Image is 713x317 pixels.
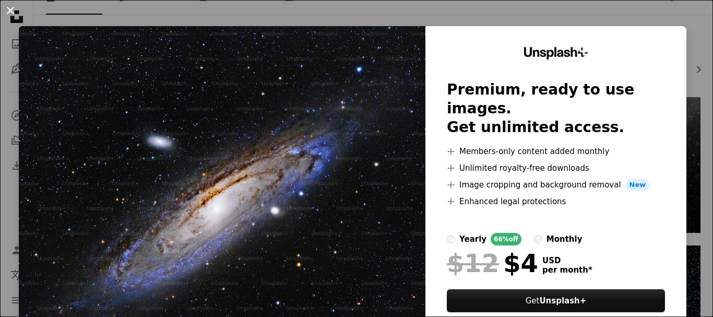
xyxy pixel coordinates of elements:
li: Image cropping and background removal [447,179,665,191]
div: yearly [459,233,486,245]
span: $12 [447,250,499,277]
input: yearly66%off [447,235,455,243]
div: monthly [546,233,583,245]
h2: Premium, ready to use images. Get unlimited access. [447,80,665,137]
span: New [625,179,650,191]
li: Enhanced legal protections [447,195,665,208]
strong: Unsplash+ [539,296,586,306]
li: Members-only content added monthly [447,145,665,158]
input: monthly [534,235,542,243]
span: USD [542,256,592,265]
div: $4 [447,250,538,277]
li: Unlimited royalty-free downloads [447,162,665,174]
div: 66% off [491,233,521,245]
span: per month * [542,265,592,275]
button: GetUnsplash+ [447,289,665,312]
